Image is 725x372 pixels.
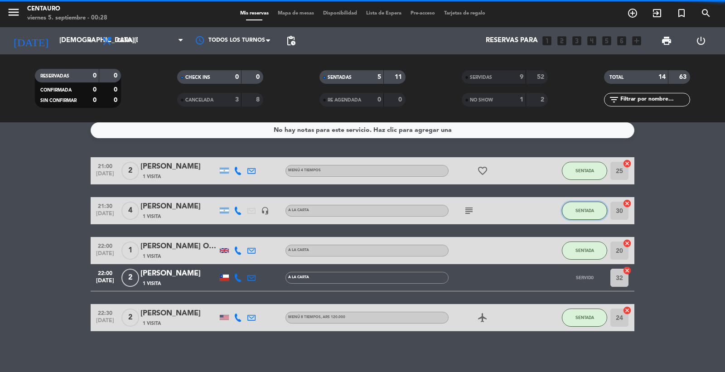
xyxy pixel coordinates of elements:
span: Cena [117,38,133,44]
span: Mapa de mesas [273,11,319,16]
span: 2 [121,269,139,287]
strong: 9 [520,74,523,80]
i: add_box [631,35,643,47]
i: filter_list [609,94,619,105]
span: 2 [121,162,139,180]
strong: 0 [377,97,381,103]
span: A LA CARTA [288,248,309,252]
div: [PERSON_NAME] [140,161,217,173]
span: print [661,35,672,46]
span: SENTADA [575,248,594,253]
span: Reservas para [486,37,538,45]
span: Pre-acceso [406,11,440,16]
span: [DATE] [94,211,116,221]
button: SERVIDO [562,269,607,287]
span: 1 Visita [143,320,161,327]
i: power_settings_new [696,35,706,46]
span: 22:00 [94,267,116,278]
div: LOG OUT [684,27,718,54]
div: [PERSON_NAME] [140,268,217,280]
i: cancel [623,306,632,315]
span: SENTADA [575,315,594,320]
i: looks_4 [586,35,598,47]
i: cancel [623,199,632,208]
span: pending_actions [285,35,296,46]
button: SENTADA [562,309,607,327]
i: exit_to_app [652,8,662,19]
span: Tarjetas de regalo [440,11,490,16]
strong: 1 [520,97,523,103]
i: cancel [623,266,632,275]
span: 1 Visita [143,280,161,287]
span: 1 [121,242,139,260]
span: 1 Visita [143,173,161,180]
strong: 0 [114,87,119,93]
i: menu [7,5,20,19]
strong: 0 [93,97,97,103]
strong: 0 [93,72,97,79]
i: cancel [623,159,632,168]
span: [DATE] [94,318,116,328]
strong: 11 [395,74,404,80]
i: airplanemode_active [477,312,488,323]
span: CANCELADA [185,98,213,102]
i: cancel [623,239,632,248]
strong: 8 [256,97,261,103]
i: looks_3 [571,35,583,47]
span: 22:00 [94,240,116,251]
span: Mis reservas [236,11,273,16]
span: A LA CARTA [288,208,309,212]
i: looks_two [556,35,568,47]
i: looks_6 [616,35,628,47]
strong: 52 [537,74,546,80]
span: SERVIDAS [470,75,492,80]
span: 4 [121,202,139,220]
div: viernes 5. septiembre - 00:28 [27,14,107,23]
i: favorite_border [477,165,488,176]
span: SENTADA [575,168,594,173]
span: 21:30 [94,200,116,211]
strong: 3 [235,97,239,103]
span: 22:30 [94,307,116,318]
div: No hay notas para este servicio. Haz clic para agregar una [274,125,452,135]
strong: 14 [658,74,666,80]
strong: 0 [93,87,97,93]
span: MENÚ 4 TIEMPOS [288,169,321,172]
i: add_circle_outline [627,8,638,19]
i: turned_in_not [676,8,687,19]
button: SENTADA [562,202,607,220]
span: A LA CARTA [288,275,309,279]
div: [PERSON_NAME] [140,308,217,319]
span: NO SHOW [470,98,493,102]
span: [DATE] [94,278,116,288]
i: looks_5 [601,35,613,47]
strong: 0 [114,97,119,103]
i: subject [464,205,474,216]
span: 1 Visita [143,253,161,260]
i: [DATE] [7,31,55,51]
span: RESERVADAS [40,74,69,78]
span: , ARS 120.000 [321,315,345,319]
strong: 0 [256,74,261,80]
strong: 0 [398,97,404,103]
span: SENTADA [575,208,594,213]
span: CHECK INS [185,75,210,80]
input: Filtrar por nombre... [619,95,690,105]
strong: 5 [377,74,381,80]
span: SIN CONFIRMAR [40,98,77,103]
strong: 63 [679,74,688,80]
button: menu [7,5,20,22]
strong: 2 [541,97,546,103]
i: arrow_drop_down [84,35,95,46]
div: [PERSON_NAME] O'[PERSON_NAME] [140,241,217,252]
span: TOTAL [609,75,623,80]
strong: 0 [114,72,119,79]
i: looks_one [541,35,553,47]
span: [DATE] [94,171,116,181]
span: SERVIDO [576,275,594,280]
div: Centauro [27,5,107,14]
button: SENTADA [562,162,607,180]
i: search [701,8,711,19]
span: 1 Visita [143,213,161,220]
strong: 0 [235,74,239,80]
